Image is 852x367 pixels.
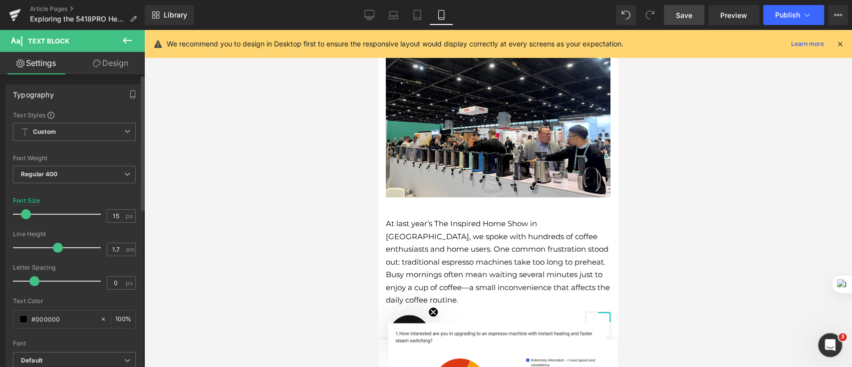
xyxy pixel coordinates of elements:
span: Exploring the 5418PRO Heating System: Faster Heating, Faster Coffee Enjoyment [30,15,126,23]
span: Preview [720,10,747,20]
span: 3 [839,333,847,341]
span: Library [164,10,187,19]
a: New Library [145,5,194,25]
div: Line Height [13,231,136,238]
div: Text Styles [13,111,136,119]
button: Redo [640,5,660,25]
div: Font [13,340,136,347]
span: px [126,280,134,286]
a: Learn more [787,38,828,50]
a: Mobile [429,5,453,25]
a: Article Pages [30,5,145,13]
input: Color [31,314,95,325]
div: Letter Spacing [13,264,136,271]
div: Typography [13,85,54,99]
div: Font Size [13,197,40,204]
a: Laptop [381,5,405,25]
div: Text Color [13,298,136,305]
div: % [111,311,135,328]
iframe: Intercom live chat [818,333,842,357]
button: Undo [616,5,636,25]
a: Preview [708,5,759,25]
i: Default [21,357,42,365]
div: Font Weight [13,155,136,162]
span: Text Block [28,37,69,45]
b: Regular 400 [21,170,58,178]
span: em [126,246,134,253]
span: px [126,213,134,219]
span: Publish [775,11,800,19]
button: More [828,5,848,25]
span: Save [676,10,692,20]
a: Tablet [405,5,429,25]
p: At last year’s The Inspired Home Show in [GEOGRAPHIC_DATA], we spoke with hundreds of coffee enth... [7,187,232,277]
a: Design [74,52,147,74]
b: Custom [33,128,56,136]
a: Desktop [357,5,381,25]
p: We recommend you to design in Desktop first to ensure the responsive layout would display correct... [167,38,623,49]
button: Publish [763,5,824,25]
